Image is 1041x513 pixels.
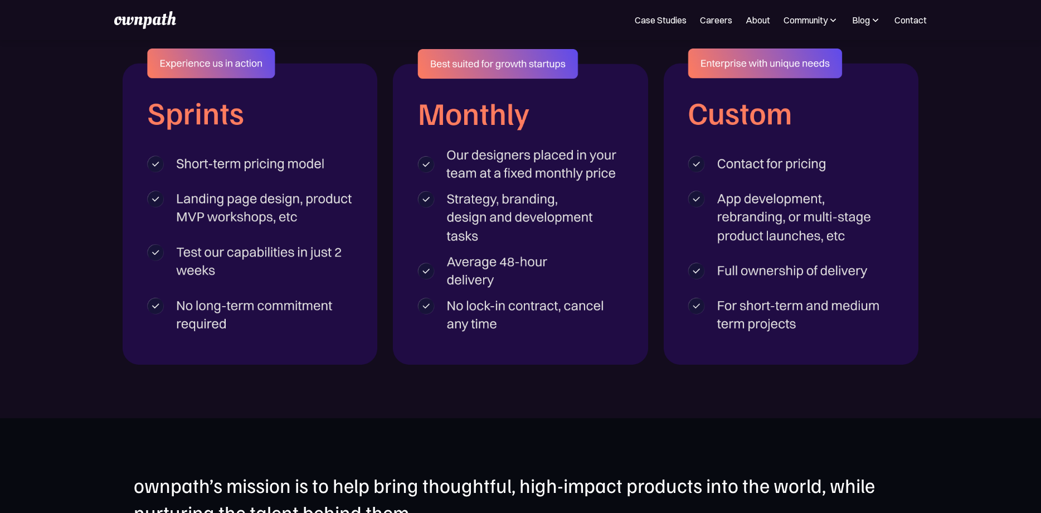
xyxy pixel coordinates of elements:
[852,13,881,27] div: Blog
[635,13,687,27] a: Case Studies
[700,13,732,27] a: Careers
[784,13,839,27] div: Community
[746,13,770,27] a: About
[784,13,828,27] div: Community
[894,13,927,27] a: Contact
[852,13,870,27] div: Blog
